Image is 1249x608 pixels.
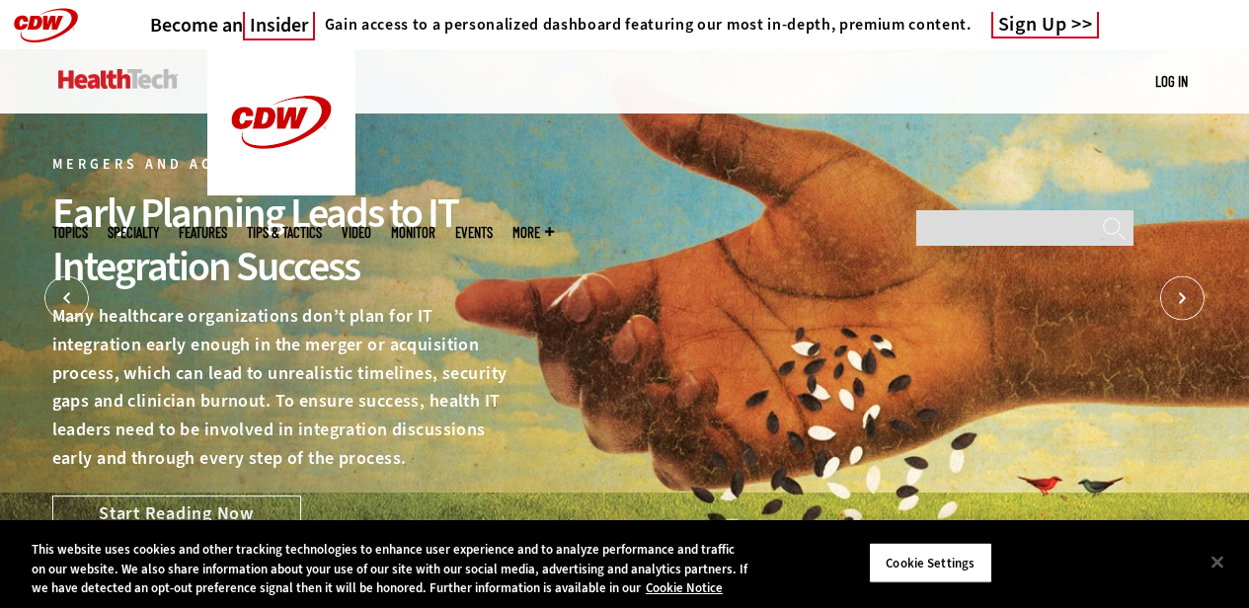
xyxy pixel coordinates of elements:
span: More [512,225,554,240]
a: Events [455,225,493,240]
div: User menu [1155,71,1188,92]
h4: Gain access to a personalized dashboard featuring our most in-depth, premium content. [325,15,972,35]
span: Insider [243,12,315,40]
a: Start Reading Now [52,495,301,531]
button: Prev [44,276,89,321]
span: Topics [52,225,88,240]
button: Next [1160,276,1205,321]
div: This website uses cookies and other tracking technologies to enhance user experience and to analy... [32,540,749,598]
img: Home [207,49,355,195]
a: Log in [1155,72,1188,90]
a: Tips & Tactics [247,225,322,240]
h3: Become an [150,13,315,38]
span: Specialty [108,225,159,240]
p: Many healthcare organizations don’t plan for IT integration early enough in the merger or acquisi... [52,302,510,473]
a: Video [342,225,371,240]
button: Cookie Settings [869,542,992,583]
a: Gain access to a personalized dashboard featuring our most in-depth, premium content. [315,15,972,35]
img: Home [58,69,178,89]
a: Become anInsider [150,13,315,38]
a: Sign Up [991,12,1100,38]
a: MonITor [391,225,435,240]
a: More information about your privacy [646,579,723,596]
a: Features [179,225,227,240]
div: Early Planning Leads to IT Integration Success [52,187,510,293]
button: Close [1196,540,1239,583]
a: CDW [207,180,355,200]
